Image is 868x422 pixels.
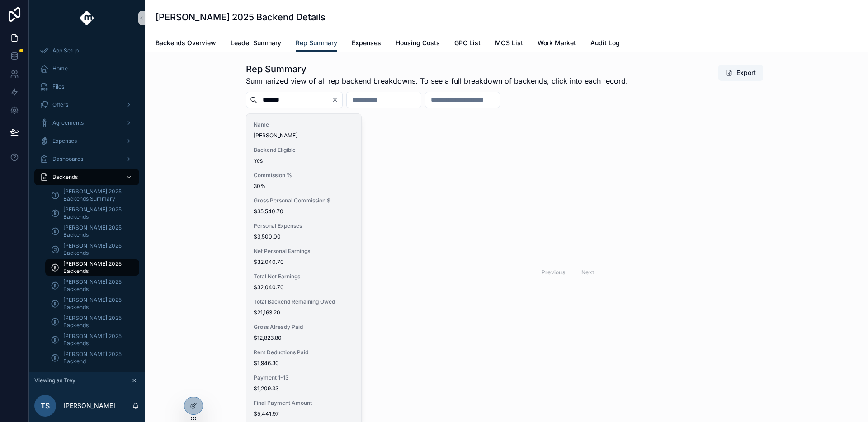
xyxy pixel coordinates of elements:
[590,35,620,53] a: Audit Log
[590,38,620,47] span: Audit Log
[254,233,354,240] span: $3,500.00
[52,65,68,72] span: Home
[718,65,763,81] button: Export
[254,309,354,316] span: $21,163.20
[254,208,354,215] span: $35,540.70
[156,11,325,23] h1: [PERSON_NAME] 2025 Backend Details
[454,35,481,53] a: GPC List
[495,38,523,47] span: MOS List
[454,38,481,47] span: GPC List
[52,137,77,145] span: Expenses
[254,334,354,342] span: $12,823.80
[254,146,354,154] span: Backend Eligible
[538,38,576,47] span: Work Market
[80,11,94,25] img: App logo
[495,35,523,53] a: MOS List
[156,38,216,47] span: Backends Overview
[52,83,64,90] span: Files
[352,38,381,47] span: Expenses
[45,187,139,203] a: [PERSON_NAME] 2025 Backends Summary
[63,206,130,220] span: [PERSON_NAME] 2025 Backends
[34,42,139,59] a: App Setup
[352,35,381,53] a: Expenses
[45,205,139,221] a: [PERSON_NAME] 2025 Backends
[34,97,139,113] a: Offers
[45,295,139,312] a: [PERSON_NAME] 2025 Backends
[41,400,50,411] span: TS
[63,351,130,365] span: [PERSON_NAME] 2025 Backend
[396,38,440,47] span: Housing Costs
[34,151,139,167] a: Dashboards
[34,79,139,95] a: Files
[254,349,354,356] span: Rent Deductions Paid
[254,197,354,204] span: Gross Personal Commission $
[156,35,216,53] a: Backends Overview
[246,75,628,86] span: Summarized view of all rep backend breakdowns. To see a full breakdown of backends, click into ea...
[63,314,130,329] span: [PERSON_NAME] 2025 Backends
[254,284,354,291] span: $32,040.70
[396,35,440,53] a: Housing Costs
[254,157,354,164] span: Yes
[254,121,354,128] span: Name
[231,35,281,53] a: Leader Summary
[45,223,139,239] a: [PERSON_NAME] 2025 Backends
[45,277,139,294] a: [PERSON_NAME] 2025 Backends
[254,399,354,407] span: Final Payment Amount
[52,155,83,163] span: Dashboards
[63,260,130,275] span: [PERSON_NAME] 2025 Backends
[63,278,130,293] span: [PERSON_NAME] 2025 Backends
[231,38,281,47] span: Leader Summary
[34,115,139,131] a: Agreements
[331,96,342,103] button: Clear
[254,183,354,190] span: 30%
[63,333,130,347] span: [PERSON_NAME] 2025 Backends
[254,410,354,417] span: $5,441.97
[29,36,145,372] div: scrollable content
[52,173,78,181] span: Backends
[254,132,354,139] span: [PERSON_NAME]
[45,314,139,330] a: [PERSON_NAME] 2025 Backends
[63,401,115,410] p: [PERSON_NAME]
[254,360,354,367] span: $1,946.30
[45,259,139,276] a: [PERSON_NAME] 2025 Backends
[296,38,337,47] span: Rep Summary
[34,133,139,149] a: Expenses
[34,377,75,384] span: Viewing as Trey
[34,61,139,77] a: Home
[254,222,354,230] span: Personal Expenses
[34,169,139,185] a: Backends
[63,296,130,311] span: [PERSON_NAME] 2025 Backends
[52,119,84,127] span: Agreements
[52,47,79,54] span: App Setup
[254,298,354,305] span: Total Backend Remaining Owed
[63,188,130,202] span: [PERSON_NAME] 2025 Backends Summary
[254,258,354,266] span: $32,040.70
[45,241,139,258] a: [PERSON_NAME] 2025 Backends
[296,35,337,52] a: Rep Summary
[254,172,354,179] span: Commission %
[254,385,354,392] span: $1,209.33
[45,350,139,366] a: [PERSON_NAME] 2025 Backend
[246,63,628,75] h1: Rep Summary
[254,374,354,381] span: Payment 1-13
[254,273,354,280] span: Total Net Earnings
[538,35,576,53] a: Work Market
[63,242,130,257] span: [PERSON_NAME] 2025 Backends
[63,224,130,239] span: [PERSON_NAME] 2025 Backends
[254,324,354,331] span: Gross Already Paid
[254,248,354,255] span: Net Personal Earnings
[45,332,139,348] a: [PERSON_NAME] 2025 Backends
[52,101,68,108] span: Offers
